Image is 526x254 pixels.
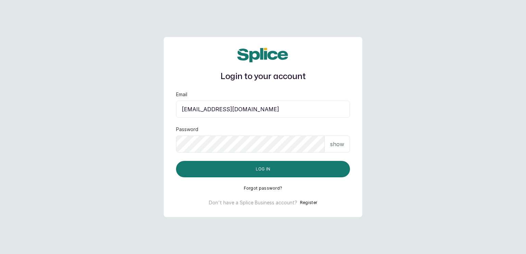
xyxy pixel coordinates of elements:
[176,91,187,98] label: Email
[176,71,350,83] h1: Login to your account
[244,186,283,191] button: Forgot password?
[330,140,344,148] p: show
[300,199,317,206] button: Register
[176,126,198,133] label: Password
[209,199,297,206] p: Don't have a Splice Business account?
[176,101,350,118] input: email@acme.com
[176,161,350,177] button: Log in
